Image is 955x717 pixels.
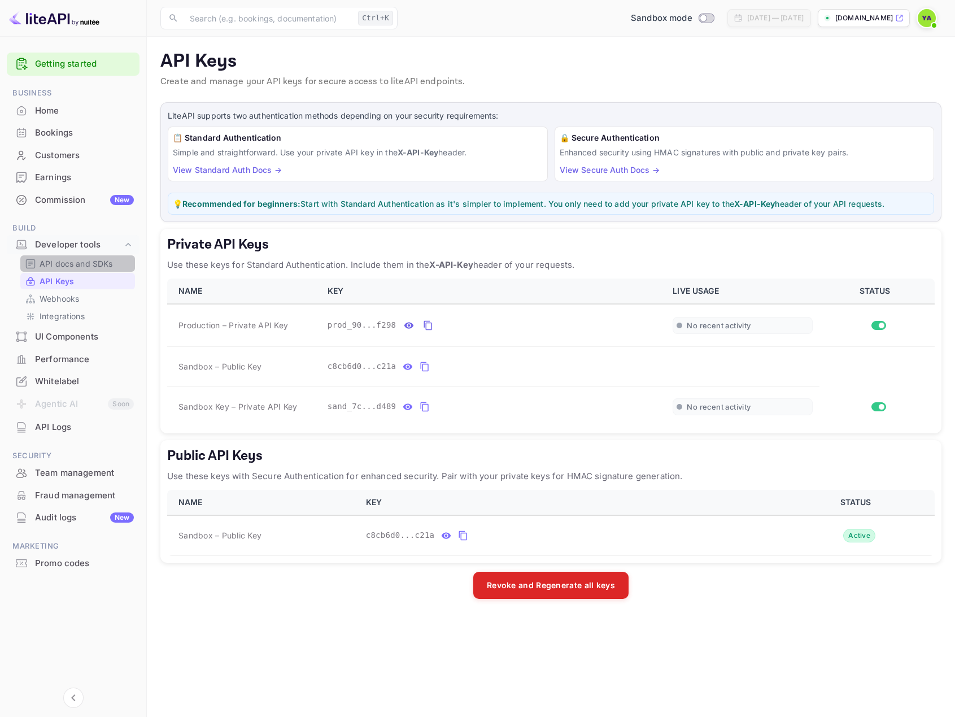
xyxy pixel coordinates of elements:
[7,122,139,144] div: Bookings
[178,360,261,372] span: Sandbox – Public Key
[747,13,804,23] div: [DATE] — [DATE]
[473,572,629,599] button: Revoke and Regenerate all keys
[35,194,134,207] div: Commission
[40,258,113,270] p: API docs and SDKs
[7,462,139,484] div: Team management
[7,450,139,462] span: Security
[173,146,543,158] p: Simple and straightforward. Use your private API key in the header.
[918,9,936,27] img: Yariv Adin
[7,53,139,76] div: Getting started
[110,512,134,523] div: New
[358,11,393,25] div: Ctrl+K
[7,485,139,507] div: Fraud management
[843,529,875,542] div: Active
[25,310,130,322] a: Integrations
[7,145,139,166] a: Customers
[40,275,74,287] p: API Keys
[7,349,139,370] a: Performance
[7,507,139,528] a: Audit logsNew
[182,199,300,208] strong: Recommended for beginners:
[626,12,718,25] div: Switch to Production mode
[631,12,692,25] span: Sandbox mode
[110,195,134,205] div: New
[167,258,935,272] p: Use these keys for Standard Authentication. Include them in the header of your requests.
[398,147,438,157] strong: X-API-Key
[168,110,934,122] p: LiteAPI supports two authentication methods depending on your security requirements:
[7,371,139,392] a: Whitelabel
[178,529,261,541] span: Sandbox – Public Key
[666,279,819,304] th: LIVE USAGE
[7,553,139,575] div: Promo codes
[7,189,139,210] a: CommissionNew
[20,255,135,272] div: API docs and SDKs
[20,308,135,324] div: Integrations
[560,132,930,144] h6: 🔒 Secure Authentication
[7,326,139,348] div: UI Components
[7,189,139,211] div: CommissionNew
[429,259,473,270] strong: X-API-Key
[178,319,288,331] span: Production – Private API Key
[167,447,935,465] h5: Public API Keys
[35,58,134,71] a: Getting started
[35,127,134,140] div: Bookings
[835,13,893,23] p: [DOMAIN_NAME]
[40,310,85,322] p: Integrations
[35,557,134,570] div: Promo codes
[7,485,139,506] a: Fraud management
[35,353,134,366] div: Performance
[35,171,134,184] div: Earnings
[20,290,135,307] div: Webhooks
[366,529,435,541] span: c8cb6d0...c21a
[63,688,84,708] button: Collapse navigation
[7,416,139,438] div: API Logs
[35,511,134,524] div: Audit logs
[781,490,935,515] th: STATUS
[7,553,139,573] a: Promo codes
[9,9,99,27] img: LiteAPI logo
[35,467,134,480] div: Team management
[687,321,751,331] span: No recent activity
[35,105,134,118] div: Home
[819,279,935,304] th: STATUS
[25,293,130,305] a: Webhooks
[173,165,282,175] a: View Standard Auth Docs →
[328,319,396,331] span: prod_90...f298
[7,326,139,347] a: UI Components
[7,145,139,167] div: Customers
[183,7,354,29] input: Search (e.g. bookings, documentation)
[173,198,929,210] p: 💡 Start with Standard Authentication as it's simpler to implement. You only need to add your priv...
[321,279,666,304] th: KEY
[560,146,930,158] p: Enhanced security using HMAC signatures with public and private key pairs.
[7,167,139,188] a: Earnings
[35,421,134,434] div: API Logs
[7,235,139,255] div: Developer tools
[25,258,130,270] a: API docs and SDKs
[328,401,396,412] span: sand_7c...d489
[173,132,543,144] h6: 📋 Standard Authentication
[7,100,139,122] div: Home
[734,199,775,208] strong: X-API-Key
[7,122,139,143] a: Bookings
[7,540,139,553] span: Marketing
[359,490,781,515] th: KEY
[167,470,935,483] p: Use these keys with Secure Authentication for enhanced security. Pair with your private keys for ...
[7,87,139,99] span: Business
[160,75,941,89] p: Create and manage your API keys for secure access to liteAPI endpoints.
[7,371,139,393] div: Whitelabel
[7,349,139,371] div: Performance
[35,331,134,344] div: UI Components
[40,293,79,305] p: Webhooks
[7,100,139,121] a: Home
[7,416,139,437] a: API Logs
[328,360,396,372] span: c8cb6d0...c21a
[167,279,935,427] table: private api keys table
[160,50,941,73] p: API Keys
[167,236,935,254] h5: Private API Keys
[167,490,935,556] table: public api keys table
[35,238,123,251] div: Developer tools
[25,275,130,287] a: API Keys
[20,273,135,289] div: API Keys
[560,165,660,175] a: View Secure Auth Docs →
[178,402,297,411] span: Sandbox Key – Private API Key
[7,222,139,234] span: Build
